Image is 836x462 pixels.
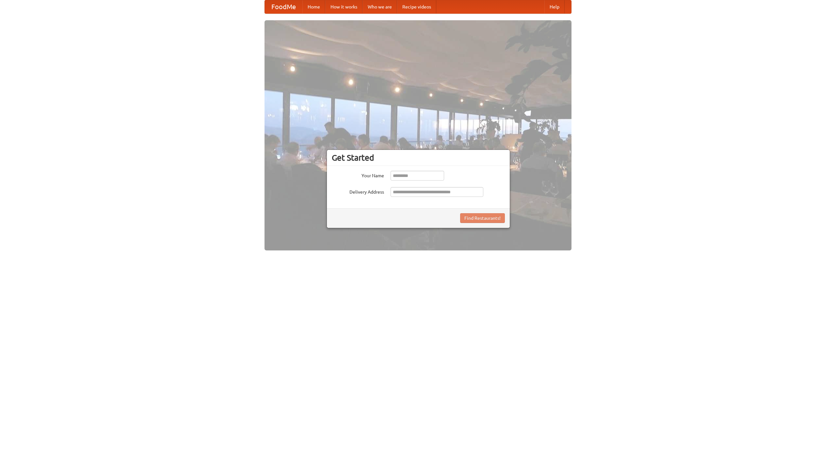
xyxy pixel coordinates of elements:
button: Find Restaurants! [460,213,505,223]
a: Recipe videos [397,0,436,13]
a: Help [544,0,565,13]
h3: Get Started [332,153,505,163]
a: Who we are [362,0,397,13]
label: Your Name [332,171,384,179]
label: Delivery Address [332,187,384,195]
a: FoodMe [265,0,302,13]
a: How it works [325,0,362,13]
a: Home [302,0,325,13]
